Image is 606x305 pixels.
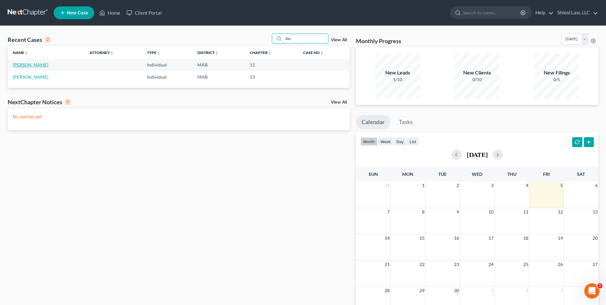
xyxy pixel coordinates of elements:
[557,234,564,242] span: 19
[245,71,298,83] td: 13
[369,171,378,177] span: Sun
[245,59,298,71] td: 11
[507,171,517,177] span: Thu
[331,38,347,42] a: View All
[456,182,460,189] span: 2
[472,171,482,177] span: Wed
[488,208,494,216] span: 10
[525,287,529,294] span: 2
[419,261,425,268] span: 22
[384,287,390,294] span: 28
[387,208,390,216] span: 7
[594,182,598,189] span: 6
[421,182,425,189] span: 1
[438,171,447,177] span: Tue
[331,100,347,105] a: View All
[110,51,114,55] i: unfold_more
[384,182,390,189] span: 31
[490,287,494,294] span: 1
[463,7,521,19] input: Search by name...
[24,51,28,55] i: unfold_more
[147,50,160,55] a: Typeunfold_more
[421,208,425,216] span: 8
[268,51,272,55] i: unfold_more
[554,7,598,19] a: Shield Law, LLC
[67,11,88,15] span: New Case
[378,137,394,146] button: week
[250,50,272,55] a: Chapterunfold_more
[320,51,324,55] i: unfold_more
[488,234,494,242] span: 17
[356,115,390,129] a: Calendar
[192,59,245,71] td: MAB
[592,261,598,268] span: 27
[197,50,219,55] a: Districtunfold_more
[142,71,192,83] td: Individual
[157,51,160,55] i: unfold_more
[215,51,219,55] i: unfold_more
[384,261,390,268] span: 21
[45,37,50,43] div: 2
[8,36,50,43] div: Recent Cases
[532,7,554,19] a: Help
[560,182,564,189] span: 5
[375,76,420,83] div: 1/10
[375,69,420,76] div: New Leads
[419,234,425,242] span: 15
[13,74,48,80] a: [PERSON_NAME]
[534,76,579,83] div: 0/5
[488,261,494,268] span: 24
[523,261,529,268] span: 25
[455,76,500,83] div: 0/10
[453,287,460,294] span: 30
[523,234,529,242] span: 18
[407,137,419,146] button: list
[523,208,529,216] span: 11
[490,182,494,189] span: 3
[560,287,564,294] span: 3
[534,69,579,76] div: New Filings
[303,50,324,55] a: Case Nounfold_more
[384,234,390,242] span: 14
[13,50,28,55] a: Nameunfold_more
[543,171,550,177] span: Fri
[356,37,401,45] h3: Monthly Progress
[96,7,123,19] a: Home
[8,98,71,106] div: NextChapter Notices
[453,261,460,268] span: 23
[557,208,564,216] span: 12
[283,34,328,43] input: Search by name...
[123,7,165,19] a: Client Portal
[455,69,500,76] div: New Clients
[592,234,598,242] span: 20
[13,113,344,120] p: No notices yet!
[456,208,460,216] span: 9
[394,137,407,146] button: day
[453,234,460,242] span: 16
[360,137,378,146] button: month
[597,283,602,288] span: 2
[525,182,529,189] span: 4
[89,50,114,55] a: Attorneyunfold_more
[402,171,413,177] span: Mon
[467,151,488,158] h2: [DATE]
[557,261,564,268] span: 26
[393,115,418,129] a: Tasks
[192,71,245,83] td: MAB
[142,59,192,71] td: Individual
[13,62,48,67] a: [PERSON_NAME]
[584,283,600,299] iframe: Intercom live chat
[592,208,598,216] span: 13
[65,99,71,105] div: 0
[577,171,585,177] span: Sat
[419,287,425,294] span: 29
